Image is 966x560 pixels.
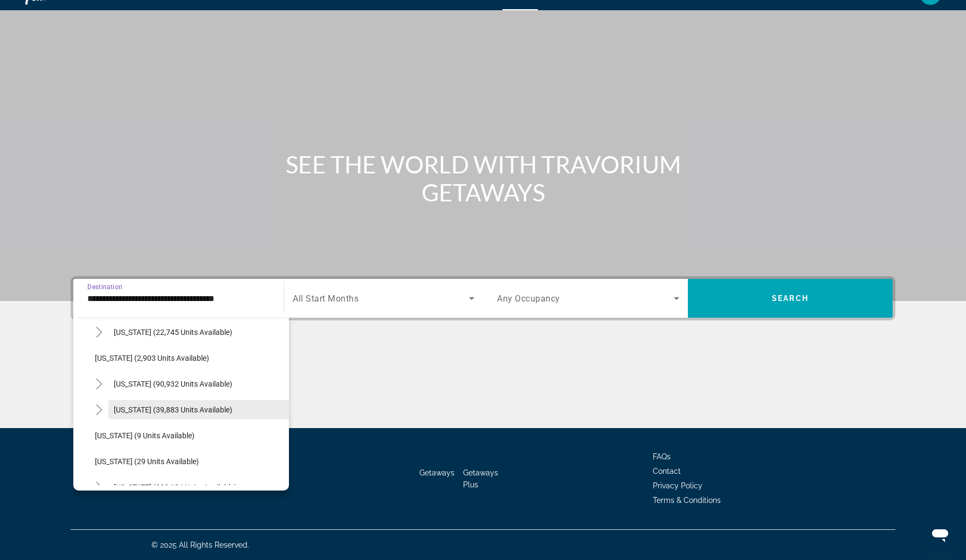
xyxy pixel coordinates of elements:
span: Destination [87,283,122,290]
span: [US_STATE] (39,883 units available) [114,405,232,414]
button: Search [688,279,893,318]
div: Search widget [73,279,893,318]
span: [US_STATE] (9 units available) [95,431,195,440]
span: [US_STATE] (29 units available) [95,457,199,466]
button: [US_STATE] (22,745 units available) [108,323,289,342]
a: Contact [653,467,681,475]
a: FAQs [653,452,671,461]
span: [US_STATE] (90,932 units available) [114,380,232,388]
span: All Start Months [293,293,358,304]
span: Search [772,294,809,303]
button: [US_STATE] (29 units available) [89,452,289,471]
span: Any Occupancy [497,293,560,304]
button: [US_STATE] (39,883 units available) [108,400,289,419]
a: Getaways [419,468,454,477]
h1: SEE THE WORLD WITH TRAVORIUM GETAWAYS [281,150,685,206]
button: Toggle Colorado (39,883 units available) [89,401,108,419]
button: Toggle Arizona (22,745 units available) [89,323,108,342]
span: [US_STATE] (22,745 units available) [114,328,232,337]
iframe: Button to launch messaging window [923,517,957,551]
a: Terms & Conditions [653,496,721,505]
span: [US_STATE] (2,903 units available) [95,354,209,362]
button: Toggle California (90,932 units available) [89,375,108,394]
a: Privacy Policy [653,481,702,490]
button: [US_STATE] (9 units available) [89,426,289,445]
a: Getaways Plus [463,468,498,489]
span: [US_STATE] (223,184 units available) [114,483,237,492]
span: © 2025 All Rights Reserved. [151,541,249,549]
button: [US_STATE] (90,932 units available) [108,374,289,394]
button: [US_STATE] (2,903 units available) [89,348,289,368]
button: Toggle Florida (223,184 units available) [89,478,108,497]
button: [US_STATE] (223,184 units available) [108,478,289,497]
